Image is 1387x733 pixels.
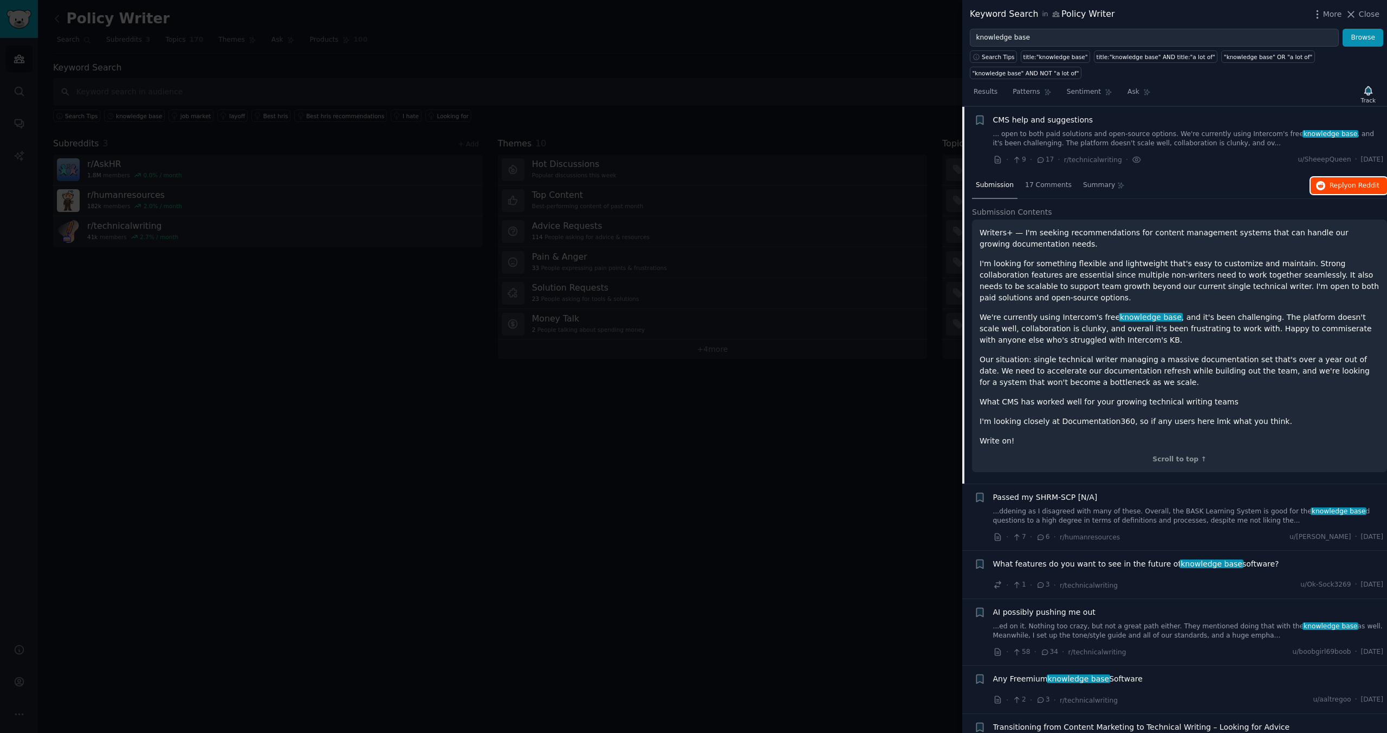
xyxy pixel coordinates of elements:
[1006,695,1008,706] span: ·
[1047,674,1110,683] span: knowledge base
[1060,697,1118,704] span: r/technicalwriting
[1355,695,1357,705] span: ·
[1345,9,1379,20] button: Close
[1030,154,1032,165] span: ·
[1083,181,1115,190] span: Summary
[1298,155,1351,165] span: u/SheeepQueen
[972,207,1052,218] span: Submission Contents
[970,50,1017,63] button: Search Tips
[980,312,1379,346] p: We're currently using Intercom's free , and it's been challenging. The platform doesn't scale wel...
[980,227,1379,250] p: Writers+ — I'm seeking recommendations for content management systems that can handle our growing...
[1355,532,1357,542] span: ·
[973,69,1079,77] div: "knowledge base" AND NOT "a lot of"
[1355,155,1357,165] span: ·
[1302,622,1358,630] span: knowledge base
[1094,50,1217,63] a: title:"knowledge base" AND title:"a lot of"
[980,396,1379,408] p: What CMS has worked well for your growing technical writing teams
[1042,10,1048,20] span: in
[1127,87,1139,97] span: Ask
[1054,695,1056,706] span: ·
[1289,532,1351,542] span: u/[PERSON_NAME]
[970,29,1339,47] input: Try a keyword related to your business
[1097,53,1215,61] div: title:"knowledge base" AND title:"a lot of"
[970,67,1081,79] a: "knowledge base" AND NOT "a lot of"
[1012,155,1026,165] span: 9
[1006,531,1008,543] span: ·
[970,83,1001,106] a: Results
[1013,87,1040,97] span: Patterns
[1343,29,1383,47] button: Browse
[980,354,1379,388] p: Our situation: single technical writer managing a massive documentation set that's over a year ou...
[1036,695,1049,705] span: 3
[993,673,1143,685] a: Any Freemiumknowledge baseSoftware
[1067,87,1101,97] span: Sentiment
[1300,580,1351,590] span: u/Ok-Sock3269
[974,87,997,97] span: Results
[1361,155,1383,165] span: [DATE]
[1348,182,1379,189] span: on Reddit
[993,558,1279,570] span: What features do you want to see in the future of software?
[1355,580,1357,590] span: ·
[1323,9,1342,20] span: More
[1012,695,1026,705] span: 2
[993,722,1290,733] a: Transitioning from Content Marketing to Technical Writing – Looking for Advice
[1025,181,1072,190] span: 17 Comments
[1179,560,1243,568] span: knowledge base
[1311,507,1366,515] span: knowledge base
[1361,580,1383,590] span: [DATE]
[982,53,1015,61] span: Search Tips
[1054,580,1056,591] span: ·
[1012,647,1030,657] span: 58
[1040,647,1058,657] span: 34
[1030,580,1032,591] span: ·
[976,181,1014,190] span: Submission
[1030,695,1032,706] span: ·
[1054,531,1056,543] span: ·
[993,130,1384,149] a: ... open to both paid solutions and open-source options. We're currently using Intercom's freekno...
[1009,83,1055,106] a: Patterns
[1034,646,1036,658] span: ·
[1357,83,1379,106] button: Track
[1312,9,1342,20] button: More
[1012,580,1026,590] span: 1
[1361,647,1383,657] span: [DATE]
[1119,313,1182,322] span: knowledge base
[993,673,1143,685] span: Any Freemium Software
[1023,53,1088,61] div: title:"knowledge base"
[980,258,1379,304] p: I'm looking for something flexible and lightweight that's easy to customize and maintain. Strong ...
[1021,50,1090,63] a: title:"knowledge base"
[993,114,1093,126] a: CMS help and suggestions
[1302,130,1358,138] span: knowledge base
[1221,50,1315,63] a: "knowledge base" OR "a lot of"
[1355,647,1357,657] span: ·
[1313,695,1351,705] span: u/aaltregoo
[1006,646,1008,658] span: ·
[1068,648,1126,656] span: r/technicalwriting
[1058,154,1060,165] span: ·
[1012,532,1026,542] span: 7
[1006,580,1008,591] span: ·
[993,507,1384,526] a: ...ddening as I disagreed with many of these. Overall, the BASK Learning System is good for thekn...
[1006,154,1008,165] span: ·
[1063,83,1116,106] a: Sentiment
[993,558,1279,570] a: What features do you want to see in the future ofknowledge basesoftware?
[1062,646,1064,658] span: ·
[993,492,1098,503] a: Passed my SHRM-SCP [N/A]
[980,416,1379,427] p: I'm looking closely at Documentation360, so if any users here lmk what you think.
[980,455,1379,465] div: Scroll to top ↑
[1361,532,1383,542] span: [DATE]
[1292,647,1351,657] span: u/boobgirl69boob
[1126,154,1128,165] span: ·
[1030,531,1032,543] span: ·
[1060,582,1118,589] span: r/technicalwriting
[1036,155,1054,165] span: 17
[970,8,1114,21] div: Keyword Search Policy Writer
[1361,97,1376,104] div: Track
[1064,156,1122,164] span: r/technicalwriting
[993,607,1096,618] a: AI possibly pushing me out
[1311,177,1387,195] button: Replyon Reddit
